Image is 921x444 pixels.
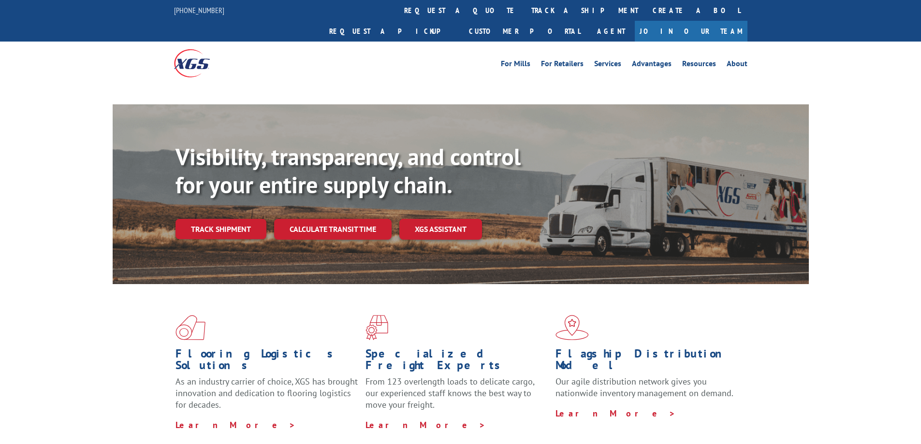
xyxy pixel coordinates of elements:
[556,348,738,376] h1: Flagship Distribution Model
[501,60,530,71] a: For Mills
[635,21,747,42] a: Join Our Team
[365,376,548,419] p: From 123 overlength loads to delicate cargo, our experienced staff knows the best way to move you...
[175,219,266,239] a: Track shipment
[175,376,358,410] span: As an industry carrier of choice, XGS has brought innovation and dedication to flooring logistics...
[175,348,358,376] h1: Flooring Logistics Solutions
[556,376,733,399] span: Our agile distribution network gives you nationwide inventory management on demand.
[365,419,486,430] a: Learn More >
[175,142,521,200] b: Visibility, transparency, and control for your entire supply chain.
[462,21,587,42] a: Customer Portal
[322,21,462,42] a: Request a pickup
[541,60,584,71] a: For Retailers
[727,60,747,71] a: About
[175,419,296,430] a: Learn More >
[682,60,716,71] a: Resources
[274,219,392,240] a: Calculate transit time
[587,21,635,42] a: Agent
[175,315,205,340] img: xgs-icon-total-supply-chain-intelligence-red
[174,5,224,15] a: [PHONE_NUMBER]
[632,60,672,71] a: Advantages
[365,348,548,376] h1: Specialized Freight Experts
[365,315,388,340] img: xgs-icon-focused-on-flooring-red
[399,219,482,240] a: XGS ASSISTANT
[594,60,621,71] a: Services
[556,408,676,419] a: Learn More >
[556,315,589,340] img: xgs-icon-flagship-distribution-model-red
